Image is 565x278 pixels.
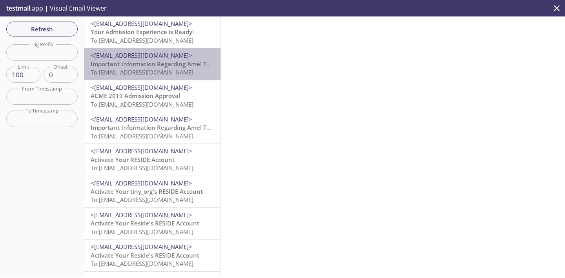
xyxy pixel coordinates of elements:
span: To: [EMAIL_ADDRESS][DOMAIN_NAME] [91,196,193,204]
span: Important Information Regarding Amel Test's Admission to ACME 2019 [91,60,291,68]
span: testmail [6,4,30,13]
button: Refresh [6,22,78,36]
div: <[EMAIL_ADDRESS][DOMAIN_NAME]>Important Information Regarding Amel Test's Admission to ACME 2019T... [84,112,221,144]
span: Activate Your tiny_org's RESIDE Account [91,187,203,195]
div: <[EMAIL_ADDRESS][DOMAIN_NAME]>Your Admission Experience is Ready!To:[EMAIL_ADDRESS][DOMAIN_NAME] [84,16,221,48]
span: <[EMAIL_ADDRESS][DOMAIN_NAME]> [91,115,192,123]
span: Activate Your Reside's RESIDE Account [91,251,199,259]
div: <[EMAIL_ADDRESS][DOMAIN_NAME]>Activate Your tiny_org's RESIDE AccountTo:[EMAIL_ADDRESS][DOMAIN_NAME] [84,176,221,207]
span: To: [EMAIL_ADDRESS][DOMAIN_NAME] [91,68,193,76]
span: <[EMAIL_ADDRESS][DOMAIN_NAME]> [91,179,192,187]
span: To: [EMAIL_ADDRESS][DOMAIN_NAME] [91,132,193,140]
span: Refresh [13,24,71,34]
div: <[EMAIL_ADDRESS][DOMAIN_NAME]>Activate Your Reside's RESIDE AccountTo:[EMAIL_ADDRESS][DOMAIN_NAME] [84,208,221,239]
span: <[EMAIL_ADDRESS][DOMAIN_NAME]> [91,243,192,251]
span: <[EMAIL_ADDRESS][DOMAIN_NAME]> [91,84,192,91]
div: <[EMAIL_ADDRESS][DOMAIN_NAME]>Important Information Regarding Amel Test's Admission to ACME 2019T... [84,48,221,80]
span: To: [EMAIL_ADDRESS][DOMAIN_NAME] [91,164,193,172]
div: <[EMAIL_ADDRESS][DOMAIN_NAME]>ACME 2019 Admission ApprovalTo:[EMAIL_ADDRESS][DOMAIN_NAME] [84,80,221,112]
span: To: [EMAIL_ADDRESS][DOMAIN_NAME] [91,36,193,44]
span: Your Admission Experience is Ready! [91,28,194,36]
span: <[EMAIL_ADDRESS][DOMAIN_NAME]> [91,211,192,219]
span: Activate Your RESIDE Account [91,156,175,164]
span: Important Information Regarding Amel Test's Admission to ACME 2019 [91,124,291,131]
span: ACME 2019 Admission Approval [91,92,180,100]
span: <[EMAIL_ADDRESS][DOMAIN_NAME]> [91,51,192,59]
div: <[EMAIL_ADDRESS][DOMAIN_NAME]>Activate Your RESIDE AccountTo:[EMAIL_ADDRESS][DOMAIN_NAME] [84,144,221,175]
span: To: [EMAIL_ADDRESS][DOMAIN_NAME] [91,228,193,236]
span: To: [EMAIL_ADDRESS][DOMAIN_NAME] [91,260,193,267]
div: <[EMAIL_ADDRESS][DOMAIN_NAME]>Activate Your Reside's RESIDE AccountTo:[EMAIL_ADDRESS][DOMAIN_NAME] [84,240,221,271]
span: <[EMAIL_ADDRESS][DOMAIN_NAME]> [91,147,192,155]
span: To: [EMAIL_ADDRESS][DOMAIN_NAME] [91,100,193,108]
span: <[EMAIL_ADDRESS][DOMAIN_NAME]> [91,20,192,27]
span: Activate Your Reside's RESIDE Account [91,219,199,227]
